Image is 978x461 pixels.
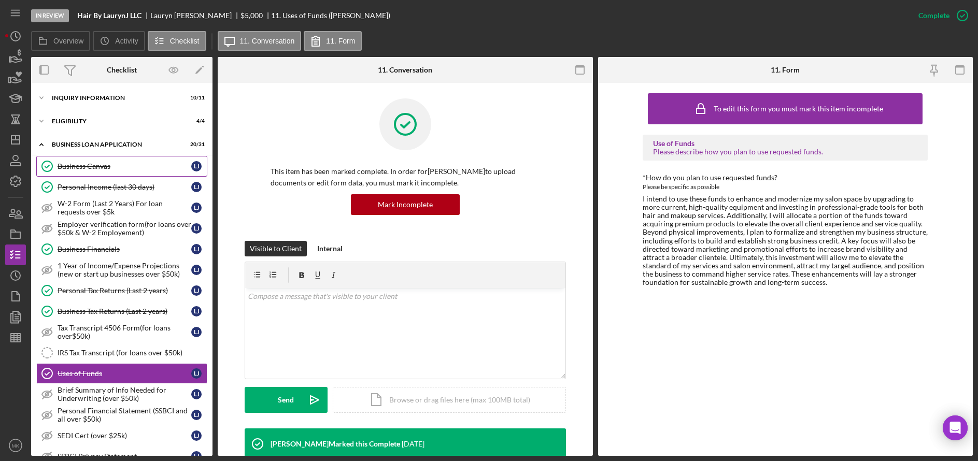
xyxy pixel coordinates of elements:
div: 20 / 31 [186,141,205,148]
a: Business CanvasLJ [36,156,207,177]
div: L J [191,430,202,441]
div: Business Canvas [58,162,191,170]
div: Business Financials [58,245,191,253]
a: Brief Summary of Info Needed for Underwriting (over $50k)LJ [36,384,207,405]
label: Activity [115,37,138,45]
button: Mark Incomplete [351,194,460,215]
a: Personal Tax Returns (Last 2 years)LJ [36,280,207,301]
button: Complete [908,5,973,26]
div: 11. Uses of Funds ([PERSON_NAME]) [271,11,390,20]
div: Send [278,387,294,413]
div: W-2 Form (Last 2 Years) For loan requests over $5k [58,199,191,216]
div: I intend to use these funds to enhance and modernize my salon space by upgrading to more current,... [643,195,928,286]
div: Lauryn [PERSON_NAME] [150,11,240,20]
a: Uses of FundsLJ [36,363,207,384]
div: L J [191,389,202,399]
div: L J [191,182,202,192]
div: INQUIRY INFORMATION [52,95,179,101]
p: This item has been marked complete. In order for [PERSON_NAME] to upload documents or edit form d... [271,166,540,189]
button: Overview [31,31,90,51]
div: Please describe how you plan to use requested funds. [653,148,917,156]
div: SEDI Cert (over $25k) [58,431,191,440]
div: BUSINESS LOAN APPLICATION [52,141,179,148]
div: L J [191,223,202,234]
div: *How do you plan to use requested funds? [643,174,928,182]
span: $5,000 [240,11,263,20]
a: Business Tax Returns (Last 2 years)LJ [36,301,207,322]
div: Personal Income (last 30 days) [58,183,191,191]
button: Activity [93,31,145,51]
div: Employer verification form(for loans over $50k & W-2 Employement) [58,220,191,237]
div: Business Tax Returns (Last 2 years) [58,307,191,315]
a: Personal Income (last 30 days)LJ [36,177,207,197]
div: Personal Financial Statement (SSBCI and all over $50k) [58,407,191,423]
button: 11. Conversation [218,31,302,51]
div: L J [191,410,202,420]
div: 1 Year of Income/Expense Projections (new or start up businesses over $50k) [58,262,191,278]
div: Open Intercom Messenger [943,415,968,440]
label: Checklist [170,37,200,45]
div: 4 / 4 [186,118,205,124]
label: Overview [53,37,83,45]
a: Personal Financial Statement (SSBCI and all over $50k)LJ [36,405,207,425]
time: 2025-09-16 14:23 [402,440,424,448]
button: Visible to Client [245,241,307,256]
div: L J [191,306,202,316]
div: SSBCI Privacy Statement [58,452,191,460]
a: 1 Year of Income/Expense Projections (new or start up businesses over $50k)LJ [36,260,207,280]
div: Please be specific as possible [643,182,928,192]
button: 11. Form [304,31,362,51]
div: 10 / 11 [186,95,205,101]
div: Checklist [107,66,137,74]
button: Checklist [148,31,206,51]
div: L J [191,327,202,337]
div: L J [191,265,202,275]
a: Business FinancialsLJ [36,239,207,260]
div: L J [191,368,202,379]
div: Personal Tax Returns (Last 2 years) [58,286,191,295]
div: L J [191,285,202,296]
button: Send [245,387,328,413]
label: 11. Form [326,37,355,45]
button: MK [5,435,26,456]
div: L J [191,161,202,171]
div: ELIGIBILITY [52,118,179,124]
div: Uses of Funds [58,369,191,378]
a: Tax Transcript 4506 Form(for loans over$50k)LJ [36,322,207,342]
div: Use of Funds [653,139,917,148]
div: L J [191,244,202,254]
div: IRS Tax Transcript (for loans over $50k) [58,349,207,357]
div: Internal [317,241,343,256]
text: MK [12,443,20,449]
a: Employer verification form(for loans over $50k & W-2 Employement)LJ [36,218,207,239]
div: To edit this form you must mark this item incomplete [714,105,883,113]
div: L J [191,203,202,213]
div: In Review [31,9,69,22]
div: Tax Transcript 4506 Form(for loans over$50k) [58,324,191,340]
div: Visible to Client [250,241,302,256]
div: [PERSON_NAME] Marked this Complete [271,440,400,448]
a: W-2 Form (Last 2 Years) For loan requests over $5kLJ [36,197,207,218]
div: Complete [918,5,949,26]
b: Hair By LaurynJ LLC [77,11,141,20]
label: 11. Conversation [240,37,295,45]
div: Brief Summary of Info Needed for Underwriting (over $50k) [58,386,191,402]
a: IRS Tax Transcript (for loans over $50k) [36,342,207,363]
a: SEDI Cert (over $25k)LJ [36,425,207,446]
div: 11. Form [771,66,800,74]
div: Mark Incomplete [378,194,433,215]
button: Internal [312,241,348,256]
div: 11. Conversation [378,66,432,74]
